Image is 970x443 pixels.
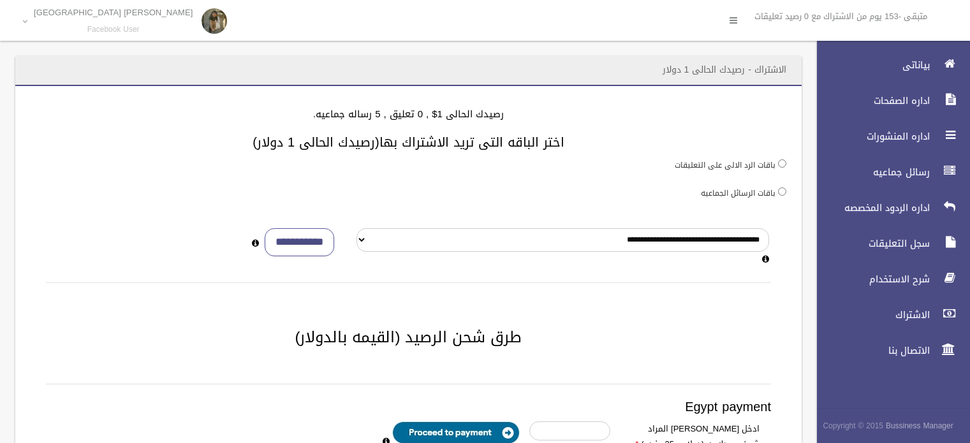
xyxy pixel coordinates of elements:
[806,87,970,115] a: اداره الصفحات
[34,25,193,34] small: Facebook User
[31,135,786,149] h3: اختر الباقه التى تريد الاشتراك بها(رصيدك الحالى 1 دولار)
[806,166,934,178] span: رسائل جماعيه
[701,186,775,200] label: باقات الرسائل الجماعيه
[806,122,970,150] a: اداره المنشورات
[806,337,970,365] a: الاتصال بنا
[31,109,786,120] h4: رصيدك الحالى 1$ , 0 تعليق , 5 رساله جماعيه.
[46,400,771,414] h3: Egypt payment
[806,201,934,214] span: اداره الردود المخصصه
[806,194,970,222] a: اداره الردود المخصصه
[647,57,802,82] header: الاشتراك - رصيدك الحالى 1 دولار
[806,309,934,321] span: الاشتراك
[806,130,934,143] span: اداره المنشورات
[806,344,934,357] span: الاتصال بنا
[886,419,953,433] strong: Bussiness Manager
[806,59,934,71] span: بياناتى
[806,265,970,293] a: شرح الاستخدام
[806,158,970,186] a: رسائل جماعيه
[806,51,970,79] a: بياناتى
[806,301,970,329] a: الاشتراك
[806,237,934,250] span: سجل التعليقات
[31,329,786,345] h2: طرق شحن الرصيد (القيمه بالدولار)
[806,273,934,286] span: شرح الاستخدام
[34,8,193,17] p: [PERSON_NAME] [GEOGRAPHIC_DATA]
[806,94,934,107] span: اداره الصفحات
[675,158,775,172] label: باقات الرد الالى على التعليقات
[806,229,970,258] a: سجل التعليقات
[823,419,883,433] span: Copyright © 2015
